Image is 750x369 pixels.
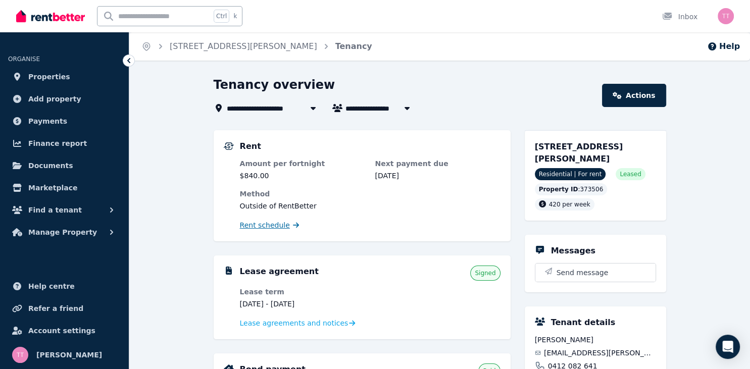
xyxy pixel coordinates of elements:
[551,245,595,257] h5: Messages
[12,347,28,363] img: Tracy Tadros
[8,178,121,198] a: Marketplace
[535,335,656,345] span: [PERSON_NAME]
[28,115,67,127] span: Payments
[240,140,261,152] h5: Rent
[170,41,317,51] a: [STREET_ADDRESS][PERSON_NAME]
[129,32,384,61] nav: Breadcrumb
[224,142,234,150] img: Rental Payments
[544,348,656,358] span: [EMAIL_ADDRESS][PERSON_NAME][DOMAIN_NAME]
[16,9,85,24] img: RentBetter
[28,160,73,172] span: Documents
[240,318,356,328] a: Lease agreements and notices
[28,204,82,216] span: Find a tenant
[707,40,740,52] button: Help
[8,321,121,341] a: Account settings
[8,200,121,220] button: Find a tenant
[535,142,623,164] span: [STREET_ADDRESS][PERSON_NAME]
[28,302,83,314] span: Refer a friend
[8,67,121,87] a: Properties
[602,84,666,107] a: Actions
[240,220,299,230] a: Rent schedule
[475,269,495,277] span: Signed
[28,226,97,238] span: Manage Property
[8,89,121,109] a: Add property
[240,287,365,297] dt: Lease term
[557,268,609,278] span: Send message
[8,298,121,319] a: Refer a friend
[8,276,121,296] a: Help centre
[240,189,501,199] dt: Method
[8,133,121,153] a: Finance report
[240,299,365,309] dd: [DATE] - [DATE]
[28,137,87,149] span: Finance report
[535,168,606,180] span: Residential | For rent
[375,171,501,181] dd: [DATE]
[8,111,121,131] a: Payments
[716,335,740,359] div: Open Intercom Messenger
[240,220,290,230] span: Rent schedule
[620,170,641,178] span: Leased
[214,77,335,93] h1: Tenancy overview
[375,159,501,169] dt: Next payment due
[718,8,734,24] img: Tracy Tadros
[240,171,365,181] dd: $840.00
[36,349,102,361] span: [PERSON_NAME]
[28,71,70,83] span: Properties
[335,41,372,51] a: Tenancy
[8,56,40,63] span: ORGANISE
[240,201,501,211] dd: Outside of RentBetter
[539,185,578,193] span: Property ID
[240,318,348,328] span: Lease agreements and notices
[233,12,237,20] span: k
[28,93,81,105] span: Add property
[551,317,616,329] h5: Tenant details
[214,10,229,23] span: Ctrl
[535,263,656,282] button: Send message
[549,201,590,208] span: 420 per week
[28,182,77,194] span: Marketplace
[8,155,121,176] a: Documents
[535,183,608,195] div: : 373506
[240,159,365,169] dt: Amount per fortnight
[240,266,319,278] h5: Lease agreement
[8,222,121,242] button: Manage Property
[28,280,75,292] span: Help centre
[28,325,95,337] span: Account settings
[662,12,697,22] div: Inbox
